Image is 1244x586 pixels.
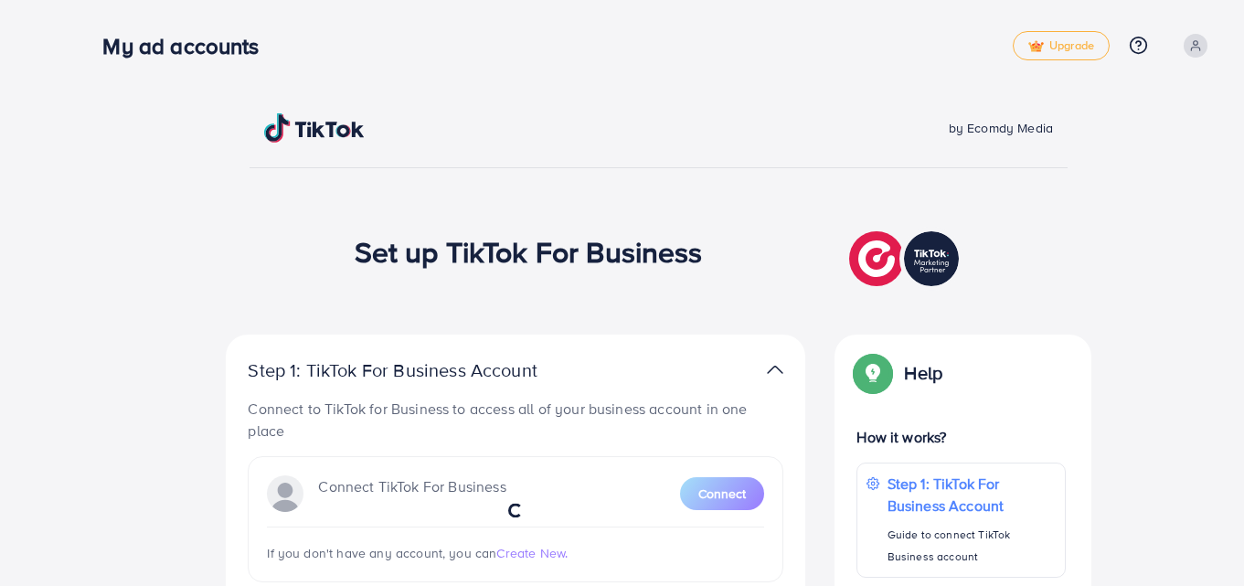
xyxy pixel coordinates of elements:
[1028,39,1094,53] span: Upgrade
[904,362,942,384] p: Help
[1028,40,1044,53] img: tick
[856,426,1065,448] p: How it works?
[1013,31,1110,60] a: tickUpgrade
[767,357,783,383] img: TikTok partner
[849,227,963,291] img: TikTok partner
[949,119,1053,137] span: by Ecomdy Media
[856,357,889,389] img: Popup guide
[264,113,365,143] img: TikTok
[355,234,703,269] h1: Set up TikTok For Business
[248,359,595,381] p: Step 1: TikTok For Business Account
[888,473,1056,517] p: Step 1: TikTok For Business Account
[102,33,273,59] h3: My ad accounts
[888,524,1056,568] p: Guide to connect TikTok Business account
